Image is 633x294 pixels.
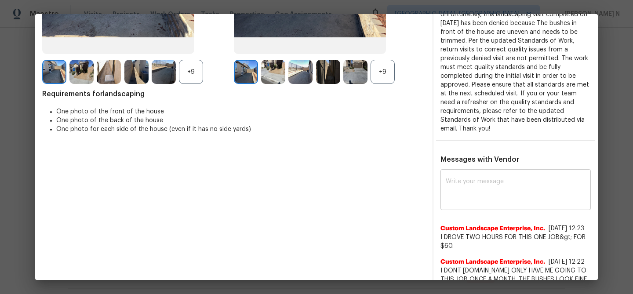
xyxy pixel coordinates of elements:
div: +9 [179,60,203,84]
span: [DATE] 12:22 [549,259,585,265]
span: Requirements for landscaping [42,90,426,98]
span: Custom Landscape Enterprise, Inc. [440,258,545,266]
span: Custom Landscape Enterprise, Inc. [440,224,545,233]
span: Messages with Vendor [440,156,519,163]
li: One photo of the back of the house [56,116,426,125]
span: I DROVE TWO HOURS FOR THIS ONE JOB&gt; FOR $60. [440,233,591,250]
li: One photo of the front of the house [56,107,426,116]
div: +9 [371,60,395,84]
span: Additional details: Maintenance Audit Team: Hello! Unfortunately, this landscaping visit complete... [440,3,589,132]
span: [DATE] 12:23 [549,225,584,232]
li: One photo for each side of the house (even if it has no side yards) [56,125,426,134]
